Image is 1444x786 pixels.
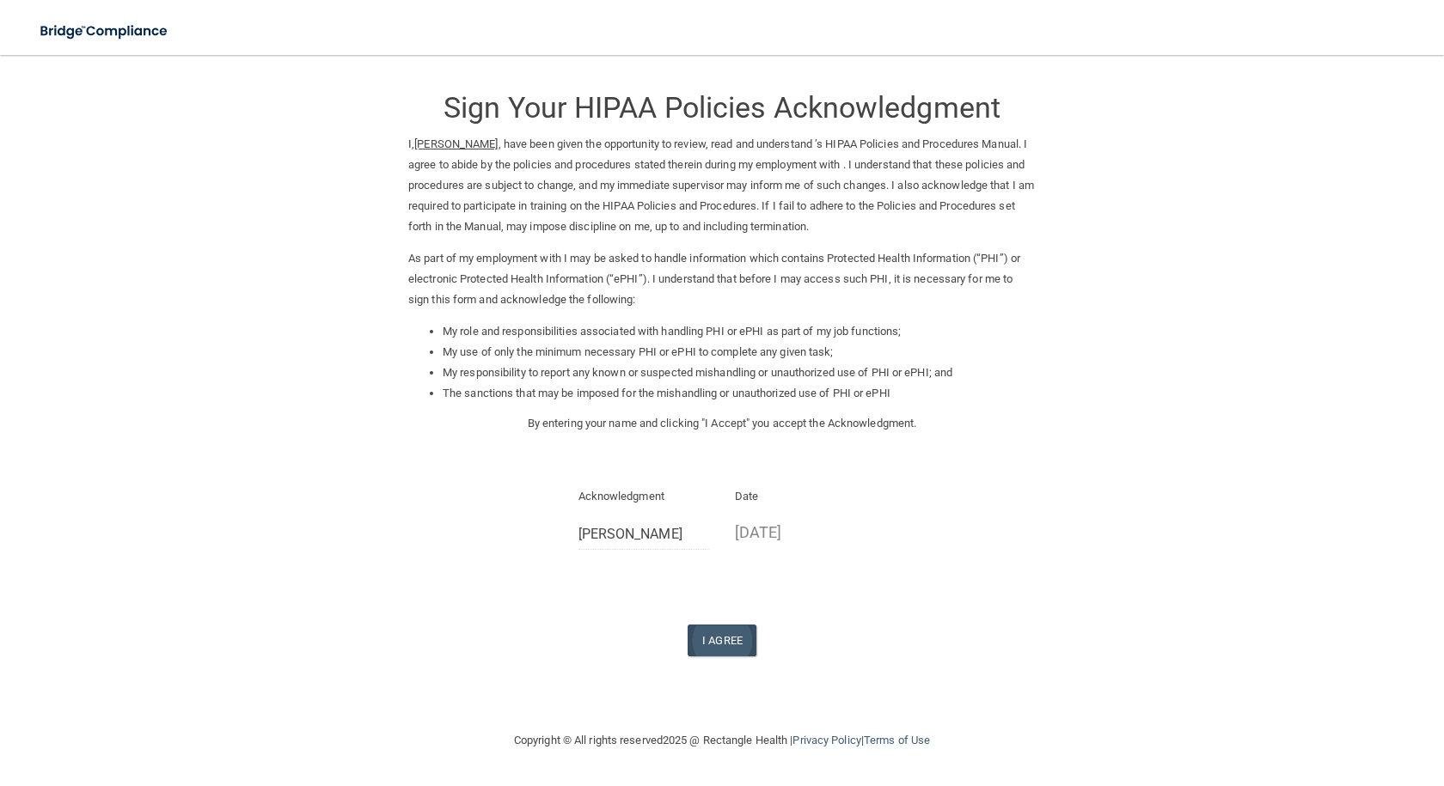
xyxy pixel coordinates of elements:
[26,14,184,49] img: bridge_compliance_login_screen.278c3ca4.svg
[408,134,1036,237] p: I, , have been given the opportunity to review, read and understand ’s HIPAA Policies and Procedu...
[688,625,756,656] button: I Agree
[864,734,930,746] a: Terms of Use
[408,92,1036,124] h3: Sign Your HIPAA Policies Acknowledgment
[735,486,866,507] p: Date
[792,734,860,746] a: Privacy Policy
[443,321,1036,342] li: My role and responsibilities associated with handling PHI or ePHI as part of my job functions;
[408,413,1036,434] p: By entering your name and clicking "I Accept" you accept the Acknowledgment.
[735,518,866,546] p: [DATE]
[578,518,710,550] input: Full Name
[408,713,1036,768] div: Copyright © All rights reserved 2025 @ Rectangle Health | |
[443,363,1036,383] li: My responsibility to report any known or suspected mishandling or unauthorized use of PHI or ePHI...
[443,342,1036,363] li: My use of only the minimum necessary PHI or ePHI to complete any given task;
[408,248,1036,310] p: As part of my employment with I may be asked to handle information which contains Protected Healt...
[414,137,498,150] ins: [PERSON_NAME]
[578,486,710,507] p: Acknowledgment
[443,383,1036,404] li: The sanctions that may be imposed for the mishandling or unauthorized use of PHI or ePHI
